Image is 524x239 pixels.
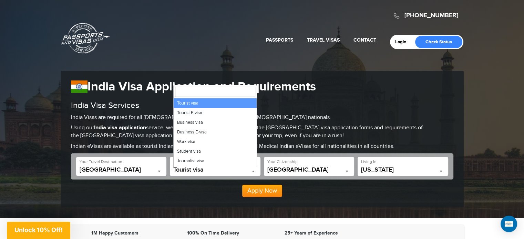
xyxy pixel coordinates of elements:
div: Open Intercom Messenger [501,216,517,232]
p: Using our service, we can personally guide you through the [GEOGRAPHIC_DATA] visa application for... [71,124,453,140]
strong: 100% On Time Delivery [187,230,239,236]
a: Passports & [DOMAIN_NAME] [61,23,110,54]
p: Indian eVisas are available as tourist Indian eVisas, business Indian eVisas and Medical Indian e... [71,143,453,151]
label: Your Travel Destination [80,159,122,165]
li: Student visa [174,146,257,156]
li: Business E-visa [174,127,257,137]
li: Tourist visa [174,98,257,108]
label: Living In [361,159,377,165]
span: India [80,166,163,173]
div: Unlock 10% Off! [7,222,70,239]
span: Washington [361,166,445,173]
li: Business visa [174,118,257,127]
span: United States [267,166,351,176]
strong: 1M Happy Customers [91,230,138,236]
li: Journalist visa [174,156,257,166]
a: Travel Visas [307,37,340,43]
span: Tourist visa [173,166,257,173]
span: Tourist visa [173,166,257,176]
span: India [80,166,163,176]
iframe: Customer reviews powered by Trustpilot [362,230,457,238]
li: Work visa [174,137,257,146]
h1: India Visa Application and Requirements [71,79,453,94]
span: Unlock 10% Off! [14,226,63,233]
li: Tourist E-visa [174,108,257,118]
a: Check Status [415,36,462,48]
button: Apply Now [242,185,282,197]
a: [PHONE_NUMBER] [404,12,458,19]
strong: India visa application [94,124,146,131]
a: Login [395,39,411,45]
input: Search [175,87,255,97]
strong: 25+ Years of Experience [285,230,338,236]
span: Washington [361,166,445,176]
label: Your Citizenship [267,159,298,165]
span: United States [267,166,351,173]
a: Contact [353,37,376,43]
p: India Visas are required for all [DEMOGRAPHIC_DATA] Citizens and many [DEMOGRAPHIC_DATA] nationals. [71,114,453,122]
h3: India Visa Services [71,101,453,110]
a: Passports [266,37,293,43]
li: Entry Visa [174,166,257,175]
